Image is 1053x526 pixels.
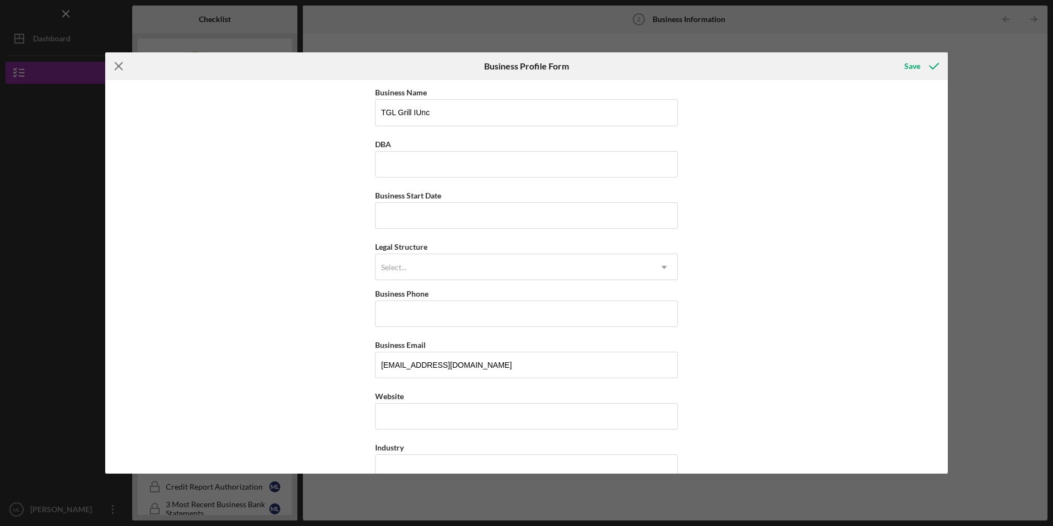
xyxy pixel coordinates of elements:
label: DBA [375,139,391,149]
label: Website [375,391,404,401]
label: Business Phone [375,289,428,298]
label: Business Name [375,88,427,97]
div: Save [904,55,920,77]
label: Industry [375,443,404,452]
h6: Business Profile Form [484,61,569,71]
div: Select... [381,263,406,272]
label: Business Email [375,340,426,350]
button: Save [893,55,948,77]
label: Business Start Date [375,191,441,200]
